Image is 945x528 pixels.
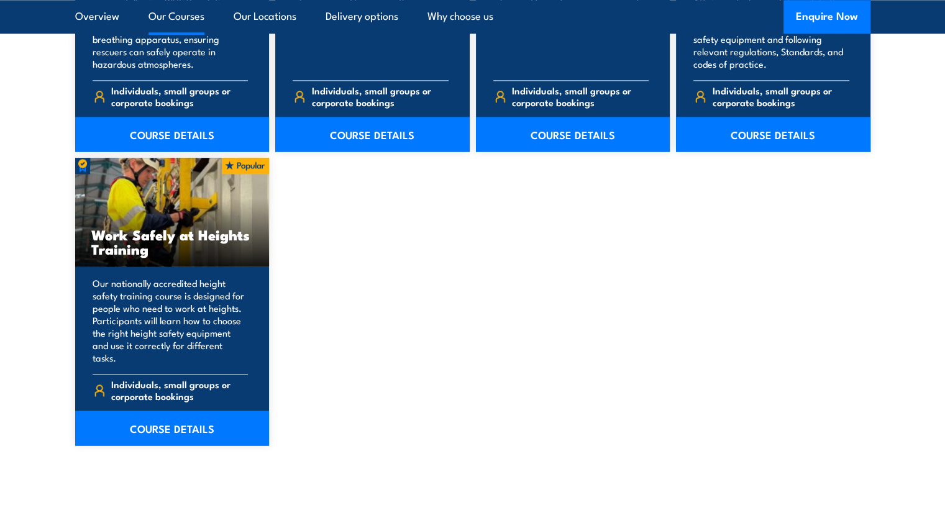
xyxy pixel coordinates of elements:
span: Individuals, small groups or corporate bookings [512,84,649,108]
a: COURSE DETAILS [676,117,870,152]
h3: Work Safely at Heights Training [91,227,253,256]
span: Individuals, small groups or corporate bookings [312,84,449,108]
p: Our nationally accredited height safety training course is designed for people who need to work a... [93,277,249,364]
a: COURSE DETAILS [476,117,670,152]
a: COURSE DETAILS [275,117,470,152]
a: COURSE DETAILS [75,411,270,445]
a: COURSE DETAILS [75,117,270,152]
span: Individuals, small groups or corporate bookings [111,378,248,402]
span: Individuals, small groups or corporate bookings [111,84,248,108]
span: Individuals, small groups or corporate bookings [713,84,849,108]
